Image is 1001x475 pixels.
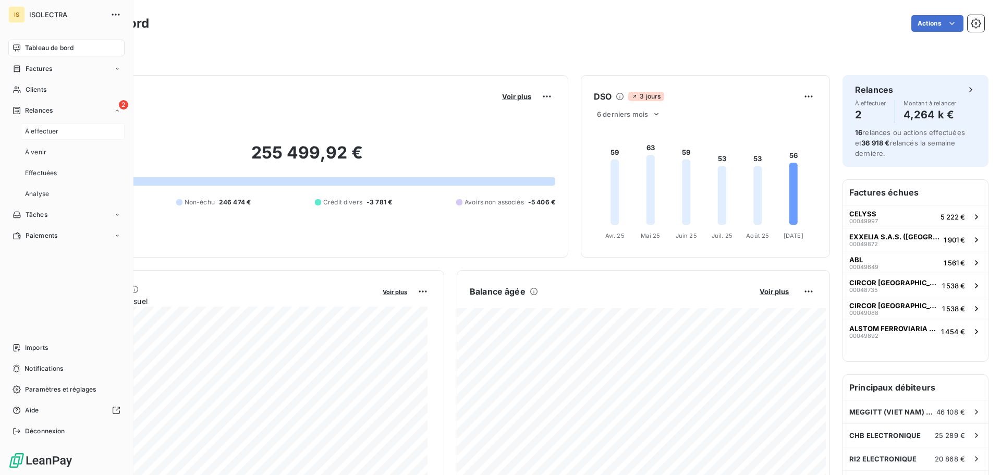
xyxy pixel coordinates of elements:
[849,455,917,463] span: RI2 ELECTRONIQUE
[8,6,25,23] div: IS
[855,83,893,96] h6: Relances
[843,375,988,400] h6: Principaux débiteurs
[502,92,531,101] span: Voir plus
[849,218,878,224] span: 00049997
[944,236,965,244] span: 1 901 €
[25,127,59,136] span: À effectuer
[676,232,697,239] tspan: Juin 25
[746,232,769,239] tspan: Août 25
[849,408,936,416] span: MEGGITT (VIET NAM) CO., LTD.
[59,142,555,174] h2: 255 499,92 €
[944,259,965,267] span: 1 561 €
[25,364,63,373] span: Notifications
[843,205,988,228] button: CELYSS000499975 222 €
[935,431,965,440] span: 25 289 €
[942,282,965,290] span: 1 538 €
[849,255,863,264] span: ABL
[849,333,878,339] span: 00049892
[849,287,878,293] span: 00048735
[605,232,625,239] tspan: Avr. 25
[29,10,104,19] span: ISOLECTRA
[25,427,65,436] span: Déconnexion
[25,343,48,352] span: Imports
[641,232,660,239] tspan: Mai 25
[26,64,52,74] span: Factures
[843,251,988,274] button: ABL000496491 561 €
[855,106,886,123] h4: 2
[849,233,939,241] span: EXXELIA S.A.S. ([GEOGRAPHIC_DATA])
[597,110,648,118] span: 6 derniers mois
[843,274,988,297] button: CIRCOR [GEOGRAPHIC_DATA]000487351 538 €
[849,301,938,310] span: CIRCOR [GEOGRAPHIC_DATA]
[849,210,876,218] span: CELYSS
[756,287,792,296] button: Voir plus
[942,305,965,313] span: 1 538 €
[784,232,803,239] tspan: [DATE]
[843,228,988,251] button: EXXELIA S.A.S. ([GEOGRAPHIC_DATA])000498721 901 €
[849,241,878,247] span: 00049872
[849,431,921,440] span: CHB ELECTRONIQUE
[25,168,57,178] span: Effectuées
[185,198,215,207] span: Non-échu
[941,327,965,336] span: 1 454 €
[470,285,526,298] h6: Balance âgée
[936,408,965,416] span: 46 108 €
[843,180,988,205] h6: Factures échues
[594,90,612,103] h6: DSO
[941,213,965,221] span: 5 222 €
[849,278,938,287] span: CIRCOR [GEOGRAPHIC_DATA]
[760,287,789,296] span: Voir plus
[26,85,46,94] span: Clients
[911,15,963,32] button: Actions
[367,198,392,207] span: -3 781 €
[25,385,96,394] span: Paramètres et réglages
[528,198,555,207] span: -5 406 €
[465,198,524,207] span: Avoirs non associés
[843,320,988,343] button: ALSTOM FERROVIARIA S.P.A000498921 454 €
[855,100,886,106] span: À effectuer
[628,92,664,101] span: 3 jours
[25,43,74,53] span: Tableau de bord
[26,210,47,220] span: Tâches
[26,231,57,240] span: Paiements
[904,100,957,106] span: Montant à relancer
[25,148,46,157] span: À venir
[855,128,862,137] span: 16
[904,106,957,123] h4: 4,264 k €
[849,264,878,270] span: 00049649
[25,189,49,199] span: Analyse
[861,139,889,147] span: 36 918 €
[855,128,965,157] span: relances ou actions effectuées et relancés la semaine dernière.
[8,402,125,419] a: Aide
[849,324,937,333] span: ALSTOM FERROVIARIA S.P.A
[25,406,39,415] span: Aide
[380,287,410,296] button: Voir plus
[8,452,73,469] img: Logo LeanPay
[323,198,362,207] span: Crédit divers
[966,440,991,465] iframe: Intercom live chat
[849,310,878,316] span: 00049088
[119,100,128,109] span: 2
[712,232,733,239] tspan: Juil. 25
[383,288,407,296] span: Voir plus
[499,92,534,101] button: Voir plus
[25,106,53,115] span: Relances
[843,297,988,320] button: CIRCOR [GEOGRAPHIC_DATA]000490881 538 €
[935,455,965,463] span: 20 868 €
[219,198,251,207] span: 246 474 €
[59,296,375,307] span: Chiffre d'affaires mensuel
